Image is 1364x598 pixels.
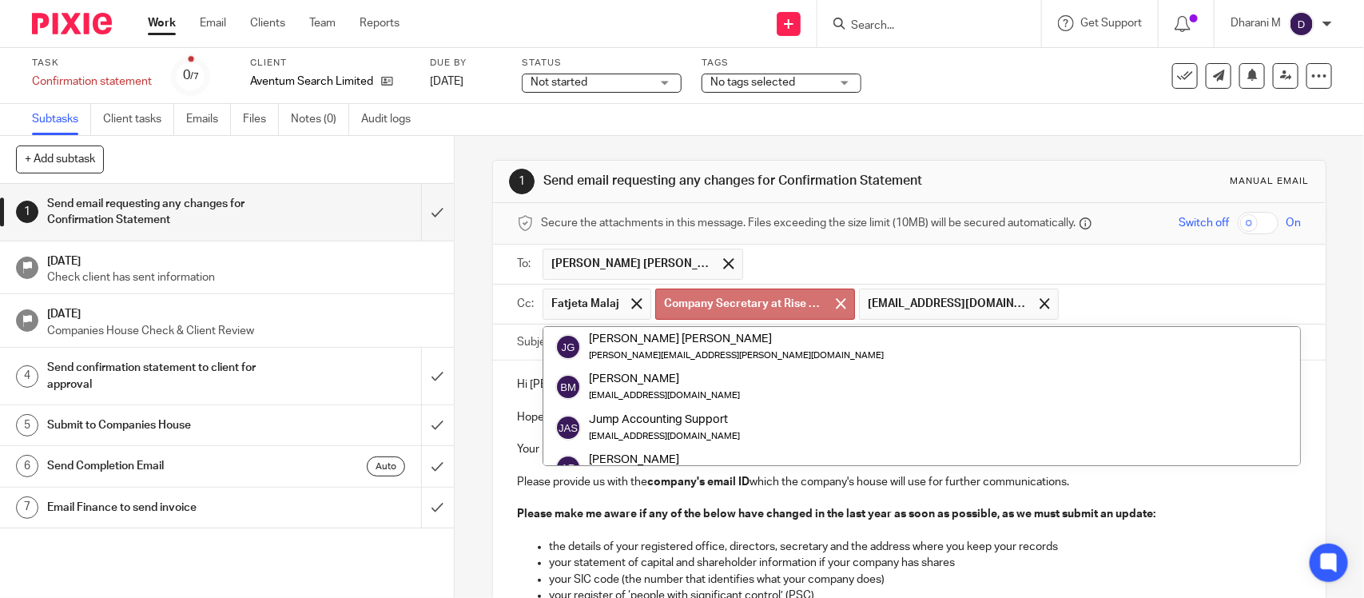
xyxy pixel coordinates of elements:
[430,76,463,87] span: [DATE]
[16,201,38,223] div: 1
[555,415,581,441] img: svg%3E
[849,19,993,34] input: Search
[543,173,944,189] h1: Send email requesting any changes for Confirmation Statement
[291,104,349,135] a: Notes (0)
[868,296,1028,312] span: [EMAIL_ADDRESS][DOMAIN_NAME]
[47,192,286,233] h1: Send email requesting any changes for Confirmation Statement
[250,57,410,70] label: Client
[551,256,711,272] span: [PERSON_NAME] [PERSON_NAME]
[517,334,559,350] label: Subject:
[589,351,884,360] small: [PERSON_NAME][EMAIL_ADDRESS][PERSON_NAME][DOMAIN_NAME]
[549,555,1301,571] p: your statement of capital and shareholder information if your company has shares
[32,104,91,135] a: Subtasks
[1289,11,1314,37] img: svg%3E
[183,66,199,85] div: 0
[555,455,581,480] img: svg%3E
[555,374,581,400] img: svg%3E
[589,331,884,347] div: [PERSON_NAME] [PERSON_NAME]
[517,377,1301,393] p: Hi [PERSON_NAME],
[1286,215,1302,231] span: On
[47,496,286,520] h1: Email Finance to send invoice
[32,74,152,90] div: Confirmation statement
[589,371,740,387] div: [PERSON_NAME]
[1179,215,1230,231] span: Switch off
[531,77,587,88] span: Not started
[47,454,286,478] h1: Send Completion Email
[549,572,1301,588] p: your SIC code (the number that identifies what your company does)
[647,476,750,488] strong: company's email ID
[16,146,104,173] button: + Add subtask
[16,455,38,477] div: 6
[47,302,438,322] h1: [DATE]
[243,104,279,135] a: Files
[200,15,226,31] a: Email
[47,323,438,339] p: Companies House Check & Client Review
[1080,18,1142,29] span: Get Support
[517,296,535,312] label: Cc:
[551,296,619,312] span: Fatjeta Malaj
[710,77,795,88] span: No tags selected
[361,104,423,135] a: Audit logs
[664,296,824,312] span: Company Secretary at Rise Accounting
[360,15,400,31] a: Reports
[541,215,1076,231] span: Secure the attachments in this message. Files exceeding the size limit (10MB) will be secured aut...
[517,256,535,272] label: To:
[47,269,438,285] p: Check client has sent information
[589,432,740,441] small: [EMAIL_ADDRESS][DOMAIN_NAME]
[16,414,38,437] div: 5
[103,104,174,135] a: Client tasks
[517,393,1301,442] p: Hope all is well!
[250,74,373,90] p: Aventum Search Limited
[1231,15,1281,31] p: Dharani M
[859,289,1059,320] span: finance@riseaccounting.co.uk
[309,15,336,31] a: Team
[367,456,405,476] div: Auto
[32,13,112,34] img: Pixie
[517,441,1301,457] p: Your 2025 Confirmation Statement for Aventum Search Limited is
[589,452,740,468] div: [PERSON_NAME]
[509,169,535,194] div: 1
[589,412,740,428] div: Jump Accounting Support
[16,496,38,519] div: 7
[517,508,1155,520] strong: Please make me aware if any of the below have changed in the last year as soon as possible, as we...
[186,104,231,135] a: Emails
[148,15,176,31] a: Work
[555,334,581,360] img: svg%3E
[522,57,682,70] label: Status
[430,57,502,70] label: Due by
[589,391,740,400] small: [EMAIL_ADDRESS][DOMAIN_NAME]
[702,57,861,70] label: Tags
[47,356,286,397] h1: Send confirmation statement to client for approval
[1231,175,1310,188] div: Manual email
[549,539,1301,555] p: the details of your registered office, directors, secretary and the address where you keep your r...
[47,249,438,269] h1: [DATE]
[32,57,152,70] label: Task
[250,15,285,31] a: Clients
[517,474,1301,490] p: Please provide us with the which the company's house will use for further communications.
[190,72,199,81] small: /7
[16,365,38,388] div: 4
[47,413,286,437] h1: Submit to Companies House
